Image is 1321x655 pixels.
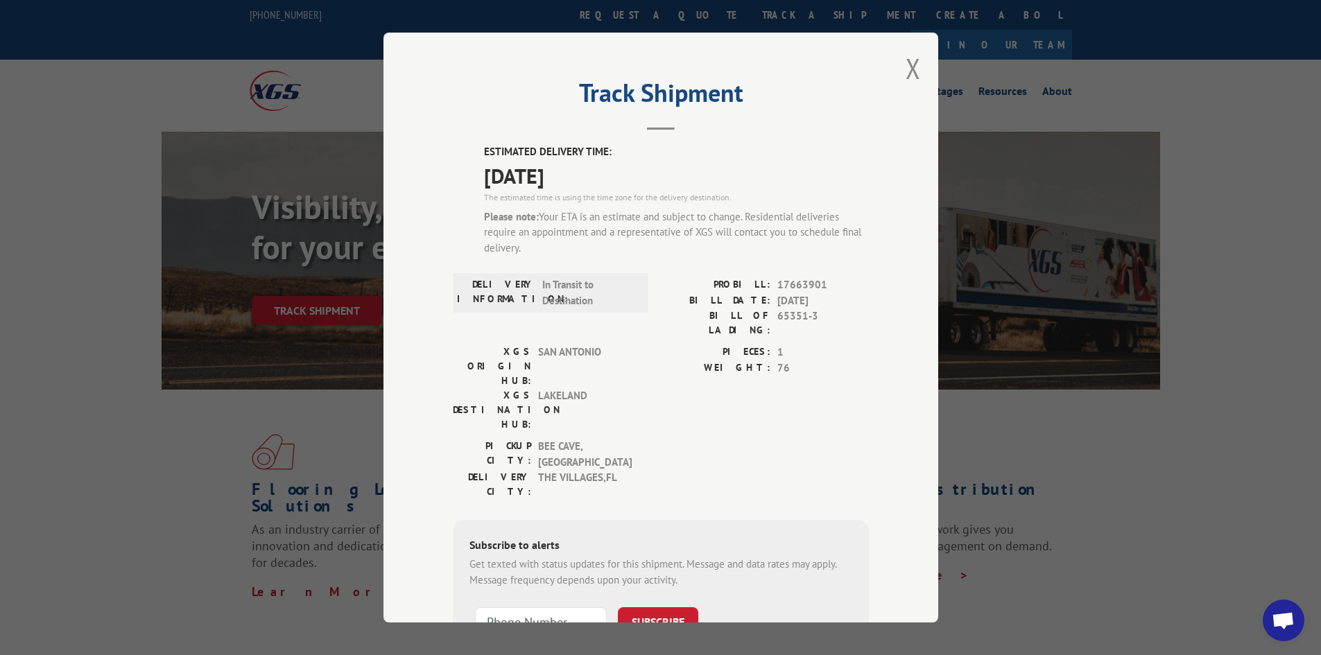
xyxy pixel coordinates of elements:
[777,277,869,293] span: 17663901
[469,536,852,557] div: Subscribe to alerts
[661,344,770,360] label: PIECES:
[777,293,869,309] span: [DATE]
[661,277,770,293] label: PROBILL:
[777,308,869,338] span: 65351-3
[484,191,869,204] div: The estimated time is using the time zone for the delivery destination.
[469,557,852,588] div: Get texted with status updates for this shipment. Message and data rates may apply. Message frequ...
[538,344,632,388] span: SAN ANTONIO
[661,308,770,338] label: BILL OF LADING:
[538,470,632,499] span: THE VILLAGES , FL
[542,277,636,308] span: In Transit to Destination
[661,360,770,376] label: WEIGHT:
[538,388,632,432] span: LAKELAND
[618,607,698,636] button: SUBSCRIBE
[453,470,531,499] label: DELIVERY CITY:
[1263,600,1304,641] div: Open chat
[453,388,531,432] label: XGS DESTINATION HUB:
[457,277,535,308] label: DELIVERY INFORMATION:
[661,293,770,309] label: BILL DATE:
[538,439,632,470] span: BEE CAVE , [GEOGRAPHIC_DATA]
[453,344,531,388] label: XGS ORIGIN HUB:
[453,439,531,470] label: PICKUP CITY:
[484,144,869,160] label: ESTIMATED DELIVERY TIME:
[906,50,921,87] button: Close modal
[484,210,539,223] strong: Please note:
[475,607,607,636] input: Phone Number
[777,360,869,376] span: 76
[777,344,869,360] span: 1
[484,160,869,191] span: [DATE]
[453,83,869,110] h2: Track Shipment
[484,209,869,256] div: Your ETA is an estimate and subject to change. Residential deliveries require an appointment and ...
